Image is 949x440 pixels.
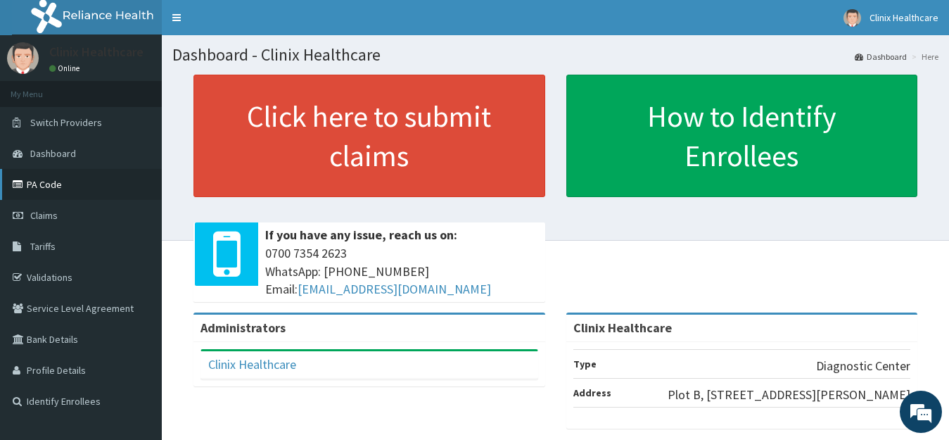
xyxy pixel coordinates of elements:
[172,46,938,64] h1: Dashboard - Clinix Healthcare
[573,386,611,399] b: Address
[668,386,910,404] p: Plot B, [STREET_ADDRESS][PERSON_NAME]
[573,320,672,336] strong: Clinix Healthcare
[30,147,76,160] span: Dashboard
[193,75,545,197] a: Click here to submit claims
[816,357,910,375] p: Diagnostic Center
[265,244,538,298] span: 0700 7354 2623 WhatsApp: [PHONE_NUMBER] Email:
[200,320,286,336] b: Administrators
[265,227,457,243] b: If you have any issue, reach us on:
[30,209,58,222] span: Claims
[566,75,918,197] a: How to Identify Enrollees
[573,358,597,370] b: Type
[30,116,102,129] span: Switch Providers
[49,63,83,73] a: Online
[843,9,861,27] img: User Image
[908,51,938,63] li: Here
[49,46,144,58] p: Clinix Healthcare
[298,281,491,297] a: [EMAIL_ADDRESS][DOMAIN_NAME]
[208,356,296,372] a: Clinix Healthcare
[30,240,56,253] span: Tariffs
[855,51,907,63] a: Dashboard
[870,11,938,24] span: Clinix Healthcare
[7,42,39,74] img: User Image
